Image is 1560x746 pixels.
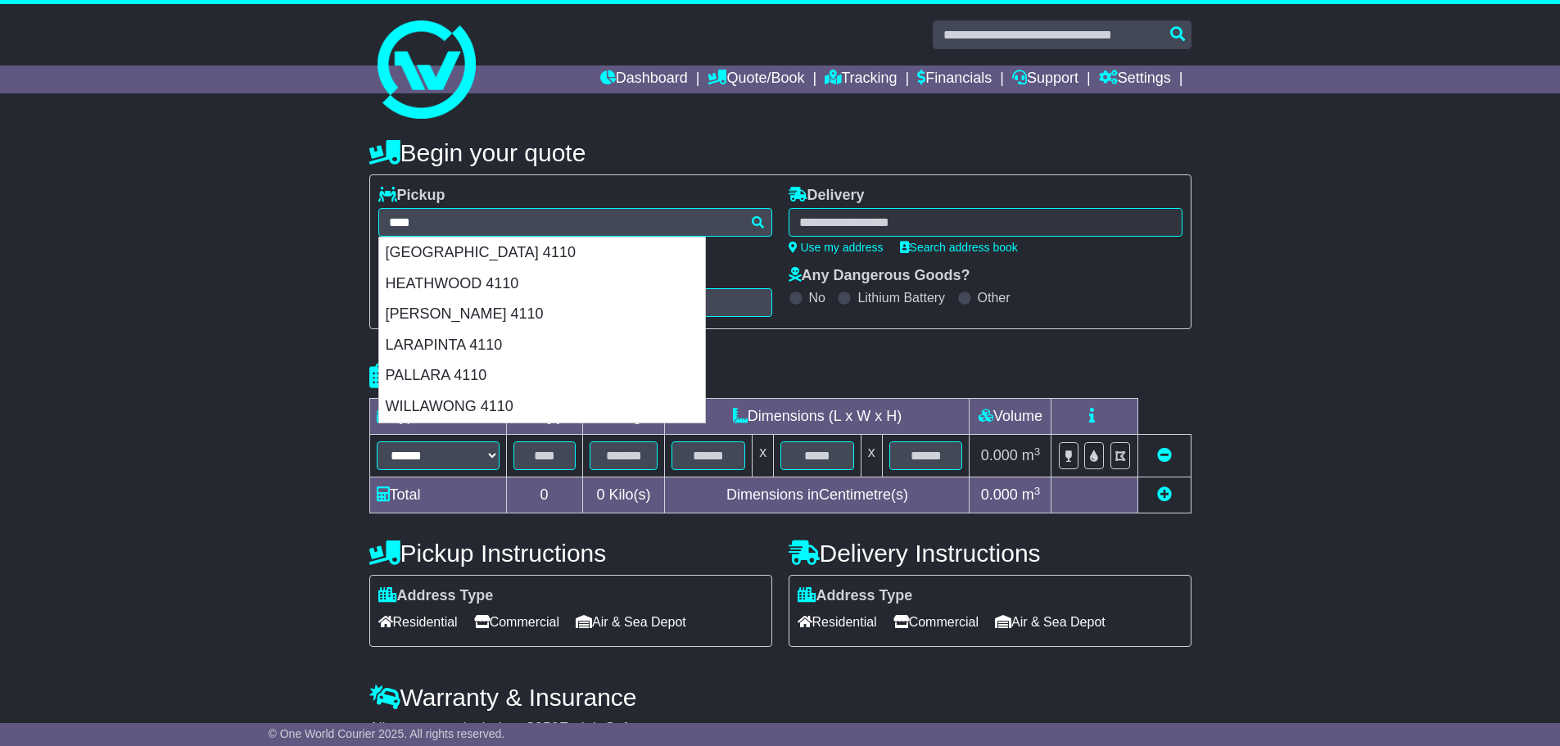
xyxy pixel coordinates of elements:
h4: Delivery Instructions [789,540,1191,567]
label: Any Dangerous Goods? [789,267,970,285]
span: m [1022,486,1041,503]
a: Quote/Book [708,66,804,93]
span: © One World Courier 2025. All rights reserved. [269,727,505,740]
h4: Package details | [369,363,575,390]
a: Dashboard [600,66,688,93]
span: 0 [596,486,604,503]
a: Settings [1099,66,1171,93]
a: Add new item [1157,486,1172,503]
span: m [1022,447,1041,463]
div: PALLARA 4110 [379,360,705,391]
a: Use my address [789,241,884,254]
a: Search address book [900,241,1018,254]
span: Commercial [893,609,979,635]
div: WILLAWONG 4110 [379,391,705,423]
a: Remove this item [1157,447,1172,463]
div: HEATHWOOD 4110 [379,269,705,300]
td: Total [369,477,506,513]
td: Dimensions (L x W x H) [665,399,970,435]
label: Delivery [789,187,865,205]
label: Lithium Battery [857,290,945,305]
label: Address Type [798,587,913,605]
label: No [809,290,825,305]
label: Pickup [378,187,445,205]
a: Tracking [825,66,897,93]
span: 0.000 [981,486,1018,503]
h4: Begin your quote [369,139,1191,166]
div: LARAPINTA 4110 [379,330,705,361]
span: Air & Sea Depot [995,609,1106,635]
td: x [753,435,774,477]
span: 250 [535,720,559,736]
h4: Pickup Instructions [369,540,772,567]
sup: 3 [1034,485,1041,497]
td: 0 [506,477,582,513]
td: Type [369,399,506,435]
span: Commercial [474,609,559,635]
sup: 3 [1034,445,1041,458]
label: Other [978,290,1011,305]
div: [GEOGRAPHIC_DATA] 4110 [379,237,705,269]
label: Address Type [378,587,494,605]
span: 0.000 [981,447,1018,463]
td: x [861,435,882,477]
span: Residential [798,609,877,635]
h4: Warranty & Insurance [369,684,1191,711]
td: Volume [970,399,1051,435]
span: Residential [378,609,458,635]
a: Financials [917,66,992,93]
div: All our quotes include a $ FreightSafe warranty. [369,720,1191,738]
div: [PERSON_NAME] 4110 [379,299,705,330]
td: Kilo(s) [582,477,665,513]
td: Dimensions in Centimetre(s) [665,477,970,513]
typeahead: Please provide city [378,208,772,237]
span: Air & Sea Depot [576,609,686,635]
a: Support [1012,66,1078,93]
